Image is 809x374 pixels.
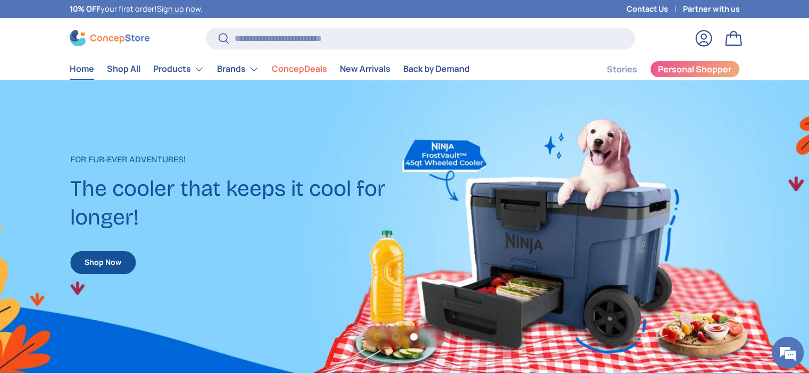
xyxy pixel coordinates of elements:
textarea: Type your message and hit 'Enter' [5,256,203,293]
a: Partner with us [683,3,740,15]
a: Sign up now [157,4,201,14]
summary: Products [147,59,211,80]
div: Chat with us now [55,60,179,73]
a: Personal Shopper [650,61,740,78]
nav: Secondary [581,59,740,80]
a: ConcepDeals [272,59,327,79]
span: Personal Shopper [658,65,731,73]
span: We're online! [62,117,147,224]
a: Home [70,59,94,79]
a: New Arrivals [340,59,390,79]
a: Back by Demand [403,59,470,79]
summary: Brands [211,59,265,80]
a: Stories [607,59,637,80]
p: For fur-ever adventures! [70,153,405,166]
div: Minimize live chat window [174,5,200,31]
a: Contact Us [627,3,683,15]
a: Shop All [107,59,140,79]
p: your first order! . [70,3,203,15]
h2: The cooler that keeps it cool for longer! [70,174,405,231]
strong: 10% OFF [70,4,101,14]
nav: Primary [70,59,470,80]
img: ConcepStore [70,30,149,46]
a: Shop Now [70,251,136,274]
